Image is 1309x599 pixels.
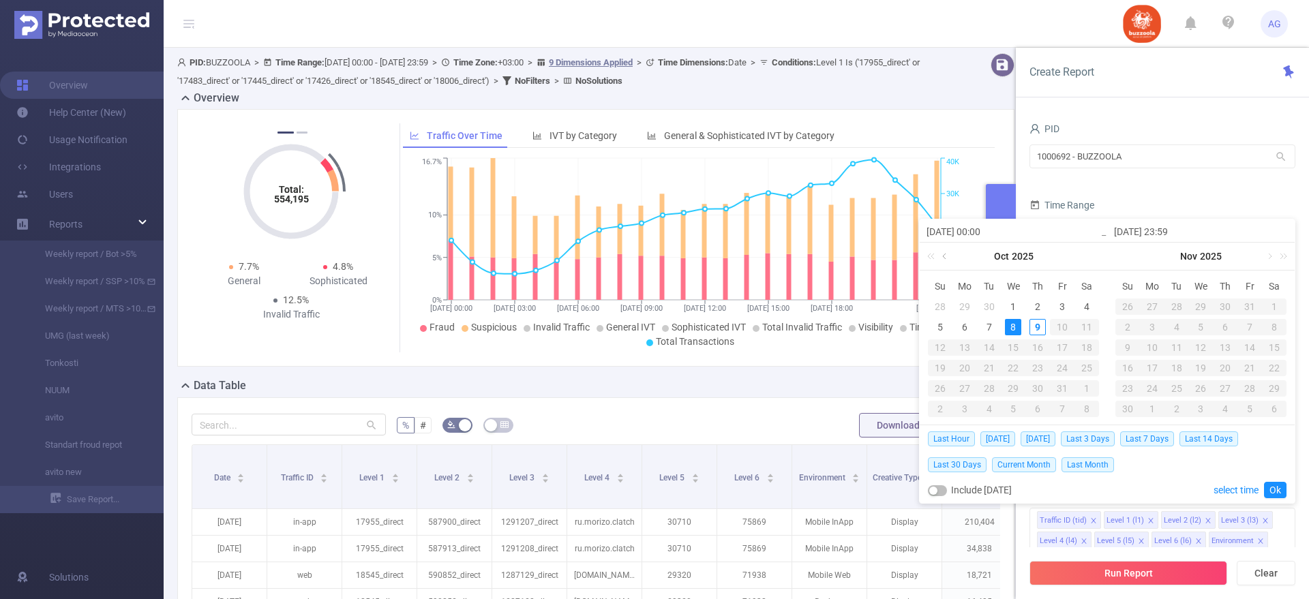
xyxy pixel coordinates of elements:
div: 10 [1140,339,1164,356]
a: Last year (Control + left) [924,243,942,270]
td: November 27, 2025 [1213,378,1237,399]
li: Level 1 (l1) [1104,511,1158,529]
a: select time [1214,477,1259,503]
div: 29 [957,298,973,315]
td: November 28, 2025 [1237,378,1262,399]
h2: Data Table [194,378,246,394]
div: 5 [932,319,948,335]
td: October 31, 2025 [1050,378,1074,399]
a: Help Center (New) [16,99,126,126]
span: Tu [1164,280,1189,292]
th: Sun [1115,276,1140,296]
span: Fr [1237,280,1262,292]
td: November 9, 2025 [1115,337,1140,358]
div: 30 [1213,298,1237,315]
td: October 2, 2025 [1025,296,1050,317]
td: October 23, 2025 [1025,358,1050,378]
a: Previous month (PageUp) [939,243,952,270]
span: Date [658,57,747,67]
td: October 21, 2025 [977,358,1002,378]
h2: Overview [194,90,239,106]
span: Fraud [430,322,455,333]
span: Total Invalid Traffic [762,322,842,333]
td: October 31, 2025 [1237,296,1262,317]
a: Next month (PageDown) [1263,243,1275,270]
button: 1 [277,132,294,134]
th: Sun [928,276,952,296]
li: Environment [1209,532,1268,549]
div: 3 [1140,319,1164,335]
div: 29 [1002,380,1026,397]
td: December 3, 2025 [1189,399,1214,419]
span: Time on Site [909,322,961,333]
div: 20 [952,360,977,376]
a: Users [16,181,73,208]
div: 22 [1262,360,1287,376]
div: Environment [1212,532,1254,550]
span: Time Range [1029,200,1094,211]
i: icon: user [1029,123,1040,134]
u: 9 Dimensions Applied [549,57,633,67]
span: Traffic Over Time [427,130,502,141]
tspan: 5% [432,254,442,262]
div: 6 [1213,319,1237,335]
td: October 5, 2025 [928,317,952,337]
td: October 30, 2025 [1213,296,1237,317]
td: October 17, 2025 [1050,337,1074,358]
th: Wed [1002,276,1026,296]
td: November 11, 2025 [1164,337,1189,358]
td: November 5, 2025 [1002,399,1026,419]
span: General & Sophisticated IVT by Category [664,130,834,141]
a: Nov [1179,243,1199,270]
div: 6 [957,319,973,335]
td: October 3, 2025 [1050,296,1074,317]
div: Invalid Traffic [244,307,338,322]
div: 14 [977,339,1002,356]
button: 2 [297,132,307,134]
tspan: [DATE] 23:00 [916,304,959,313]
span: Mo [1140,280,1164,292]
b: PID: [190,57,206,67]
div: 8 [1005,319,1021,335]
b: Conditions : [772,57,816,67]
td: November 25, 2025 [1164,378,1189,399]
td: November 19, 2025 [1189,358,1214,378]
i: icon: close [1081,538,1087,546]
button: Download PDF [859,413,957,437]
i: icon: table [500,420,509,429]
th: Fri [1237,276,1262,296]
td: November 24, 2025 [1140,378,1164,399]
td: October 9, 2025 [1025,317,1050,337]
span: Th [1213,280,1237,292]
div: 3 [1054,298,1070,315]
th: Wed [1189,276,1214,296]
span: Sa [1074,280,1099,292]
td: November 16, 2025 [1115,358,1140,378]
td: November 5, 2025 [1189,317,1214,337]
tspan: [DATE] 03:00 [494,304,536,313]
div: 1 [1005,298,1021,315]
td: October 7, 2025 [977,317,1002,337]
span: Create Report [1029,65,1094,78]
td: December 4, 2025 [1213,399,1237,419]
td: November 29, 2025 [1262,378,1287,399]
td: September 29, 2025 [952,296,977,317]
td: October 15, 2025 [1002,337,1026,358]
td: November 15, 2025 [1262,337,1287,358]
td: October 27, 2025 [1140,296,1164,317]
span: Invalid Traffic [533,322,590,333]
b: Time Range: [275,57,325,67]
tspan: Total: [279,184,304,195]
span: > [633,57,646,67]
i: icon: close [1090,517,1097,525]
th: Thu [1213,276,1237,296]
td: November 3, 2025 [1140,317,1164,337]
td: November 7, 2025 [1237,317,1262,337]
span: Reports [49,219,82,230]
span: > [490,76,502,86]
span: Total Transactions [656,336,734,347]
div: 30 [1025,380,1050,397]
span: > [524,57,537,67]
th: Thu [1025,276,1050,296]
td: November 8, 2025 [1074,399,1099,419]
